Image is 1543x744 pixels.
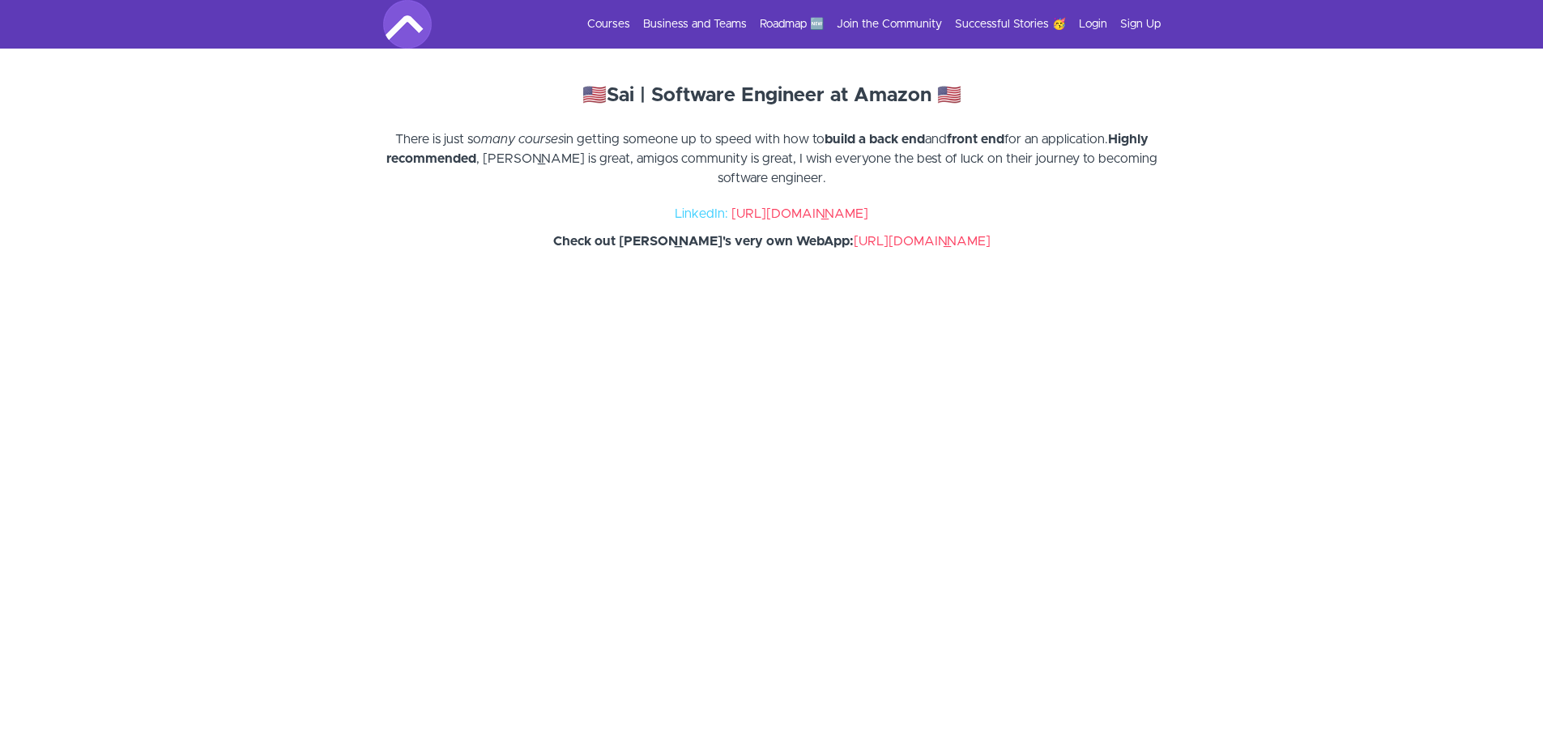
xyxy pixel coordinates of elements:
[937,86,961,105] strong: 🇺🇸
[854,235,991,248] a: [URL][DOMAIN_NAME]
[587,16,630,32] a: Courses
[1004,133,1108,146] span: for an application.
[760,16,824,32] a: Roadmap 🆕
[481,133,564,146] em: many courses
[837,16,942,32] a: Join the Community
[395,133,481,146] span: There is just so
[553,235,854,248] strong: Check out [PERSON_NAME]'s very own WebApp:
[607,86,931,105] strong: Sai | Software Engineer at Amazon
[947,133,1004,146] strong: front end
[675,207,728,220] span: LinkedIn:
[564,133,825,146] span: in getting someone up to speed with how to
[643,16,747,32] a: Business and Teams
[476,152,1157,185] span: , [PERSON_NAME] is great, amigos community is great, I wish everyone the best of luck on their jo...
[367,287,1177,742] iframe: Video Player
[582,86,607,105] strong: 🇺🇸
[731,207,868,220] a: [URL][DOMAIN_NAME]
[955,16,1066,32] a: Successful Stories 🥳
[1079,16,1107,32] a: Login
[925,133,947,146] span: and
[825,133,925,146] strong: build a back end
[1120,16,1161,32] a: Sign Up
